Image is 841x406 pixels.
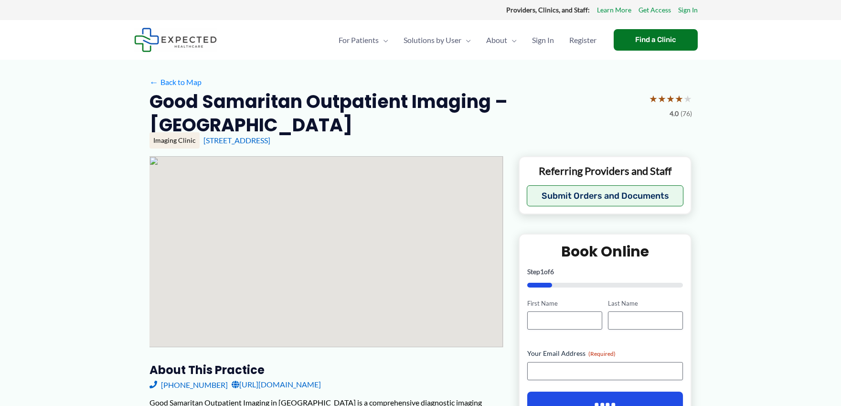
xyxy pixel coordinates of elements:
a: AboutMenu Toggle [479,23,524,57]
label: First Name [527,299,602,308]
span: ★ [649,90,658,107]
a: For PatientsMenu Toggle [331,23,396,57]
span: Menu Toggle [461,23,471,57]
span: 4.0 [670,107,679,120]
label: Your Email Address [527,349,683,358]
span: (Required) [588,350,616,357]
span: Menu Toggle [507,23,517,57]
a: [PHONE_NUMBER] [149,377,228,392]
img: Expected Healthcare Logo - side, dark font, small [134,28,217,52]
span: ★ [675,90,683,107]
span: ★ [666,90,675,107]
span: (76) [681,107,692,120]
span: Sign In [532,23,554,57]
a: Get Access [639,4,671,16]
span: Register [569,23,596,57]
a: ←Back to Map [149,75,202,89]
span: Solutions by User [404,23,461,57]
button: Submit Orders and Documents [527,185,684,206]
h2: Book Online [527,242,683,261]
span: 1 [540,267,544,276]
span: ★ [658,90,666,107]
a: [URL][DOMAIN_NAME] [232,377,321,392]
h2: Good Samaritan Outpatient Imaging – [GEOGRAPHIC_DATA] [149,90,641,137]
strong: Providers, Clinics, and Staff: [506,6,590,14]
span: ← [149,77,159,86]
span: ★ [683,90,692,107]
span: For Patients [339,23,379,57]
a: Find a Clinic [614,29,698,51]
a: Register [562,23,604,57]
a: [STREET_ADDRESS] [203,136,270,145]
span: About [486,23,507,57]
a: Learn More [597,4,631,16]
nav: Primary Site Navigation [331,23,604,57]
h3: About this practice [149,363,503,377]
p: Referring Providers and Staff [527,164,684,178]
label: Last Name [608,299,683,308]
a: Solutions by UserMenu Toggle [396,23,479,57]
p: Step of [527,268,683,275]
div: Imaging Clinic [149,132,200,149]
span: Menu Toggle [379,23,388,57]
a: Sign In [524,23,562,57]
span: 6 [550,267,554,276]
a: Sign In [678,4,698,16]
